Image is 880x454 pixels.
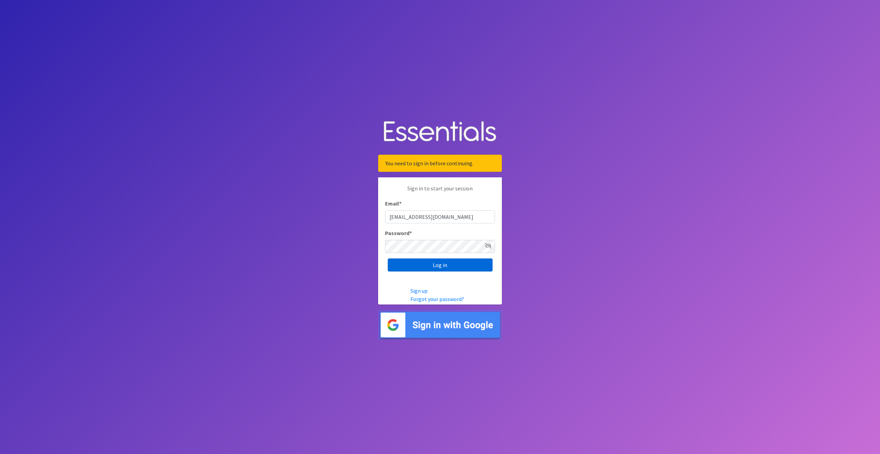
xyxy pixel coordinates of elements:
a: Forgot your password? [410,296,464,302]
abbr: required [399,200,401,207]
img: Human Essentials [378,114,502,150]
input: Log in [388,258,493,272]
label: Email [385,199,401,208]
label: Password [385,229,412,237]
img: Sign in with Google [378,310,502,340]
div: You need to sign in before continuing. [378,155,502,172]
abbr: required [409,230,412,236]
p: Sign in to start your session [385,184,495,199]
a: Sign up [410,287,428,294]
